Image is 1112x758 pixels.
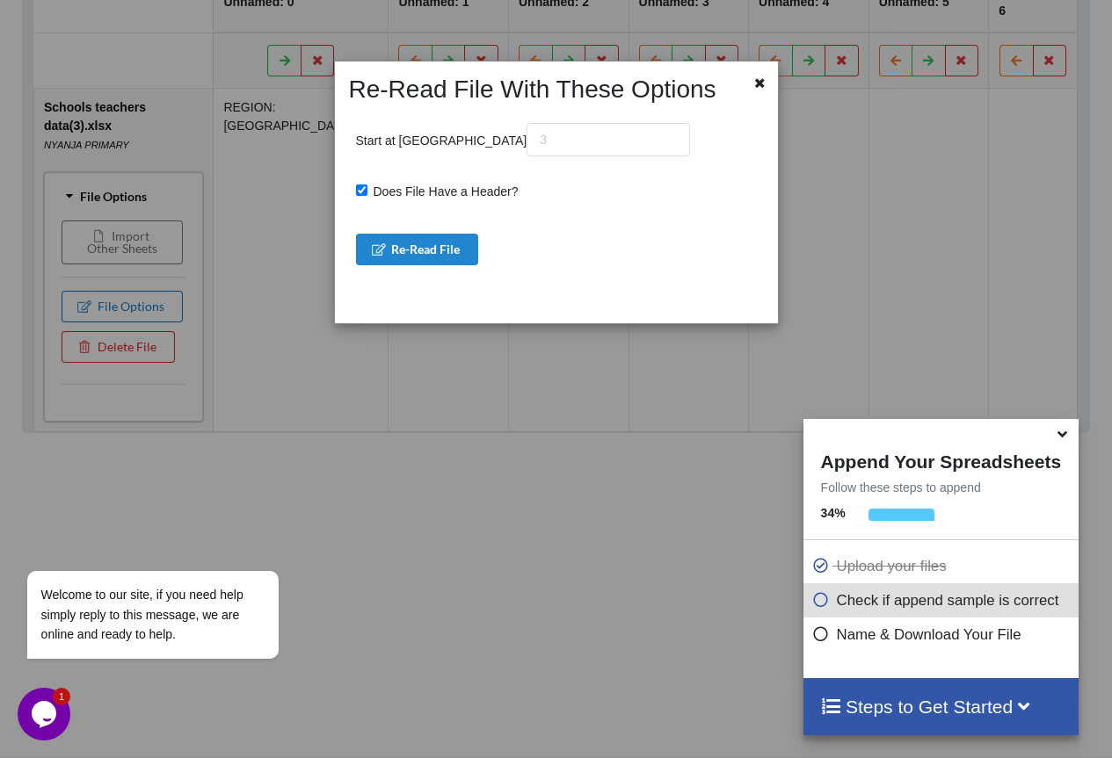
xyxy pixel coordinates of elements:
p: Upload your files [812,555,1074,577]
p: Name & Download Your File [812,624,1074,646]
h4: Append Your Spreadsheets [803,446,1079,473]
iframe: chat widget [18,688,74,740]
button: Re-Read File [356,234,479,265]
b: 34 % [821,506,846,520]
h4: Steps to Get Started [821,696,1061,718]
p: Follow these steps to append [803,479,1079,496]
input: 3 [527,123,690,156]
h2: Re-Read File With These Options [340,75,736,105]
p: Start at [GEOGRAPHIC_DATA] [356,123,691,156]
iframe: chat widget [18,472,334,679]
span: Does File Have a Header? [367,184,519,199]
p: Check if append sample is correct [812,589,1074,611]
